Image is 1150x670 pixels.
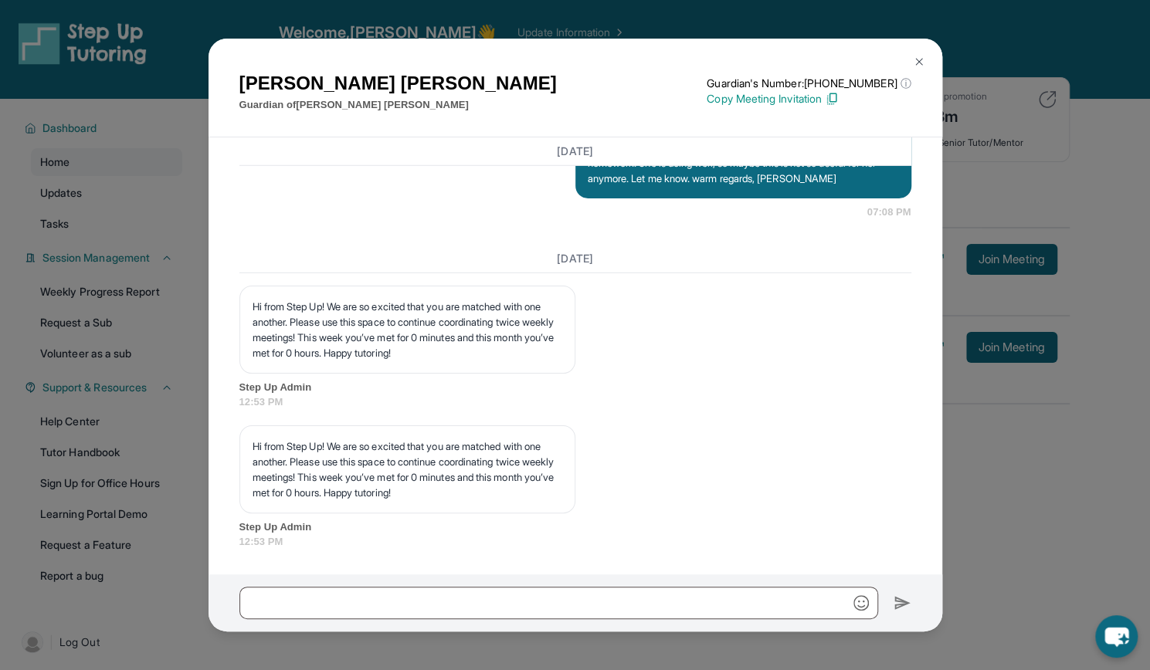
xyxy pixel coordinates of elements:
[913,56,925,68] img: Close Icon
[239,534,911,550] span: 12:53 PM
[900,76,911,91] span: ⓘ
[239,519,911,535] span: Step Up Admin
[894,594,911,612] img: Send icon
[707,76,911,91] p: Guardian's Number: [PHONE_NUMBER]
[239,97,557,113] p: Guardian of [PERSON_NAME] [PERSON_NAME]
[239,69,557,97] h1: [PERSON_NAME] [PERSON_NAME]
[239,251,911,266] h3: [DATE]
[239,144,911,159] h3: [DATE]
[1095,615,1138,658] button: chat-button
[253,438,562,500] p: Hi from Step Up! We are so excited that you are matched with one another. Please use this space t...
[853,595,869,611] img: Emoji
[239,394,911,410] span: 12:53 PM
[253,299,562,360] p: Hi from Step Up! We are so excited that you are matched with one another. Please use this space t...
[825,92,839,106] img: Copy Icon
[707,91,911,107] p: Copy Meeting Invitation
[239,380,911,395] span: Step Up Admin
[867,205,911,220] span: 07:08 PM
